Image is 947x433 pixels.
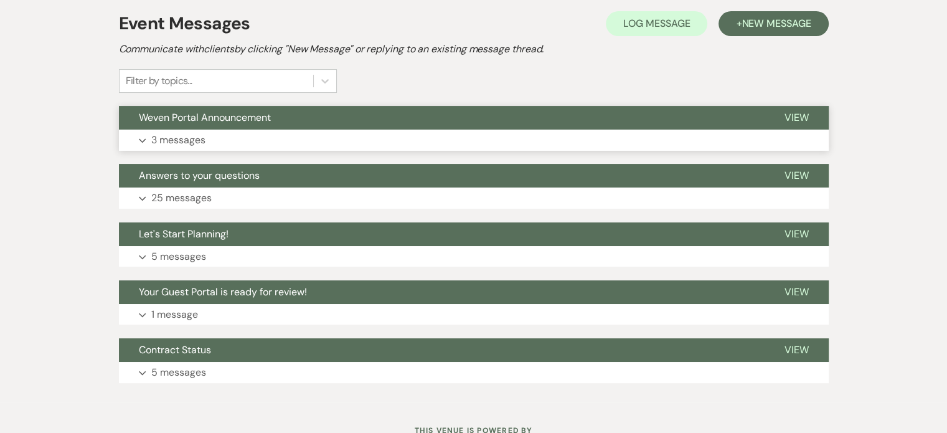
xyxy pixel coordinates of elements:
button: +New Message [718,11,828,36]
button: 1 message [119,304,829,325]
button: View [765,222,829,246]
p: 25 messages [151,190,212,206]
span: View [784,227,809,240]
span: Log Message [623,17,690,30]
span: View [784,111,809,124]
button: 25 messages [119,188,829,209]
p: 5 messages [151,364,206,381]
button: Contract Status [119,338,765,362]
span: Let's Start Planning! [139,227,229,240]
button: Answers to your questions [119,164,765,188]
button: 5 messages [119,362,829,383]
div: Filter by topics... [126,74,192,88]
button: View [765,338,829,362]
span: View [784,285,809,298]
span: Weven Portal Announcement [139,111,271,124]
button: Weven Portal Announcement [119,106,765,130]
button: Let's Start Planning! [119,222,765,246]
span: Contract Status [139,343,211,356]
h2: Communicate with clients by clicking "New Message" or replying to an existing message thread. [119,42,829,57]
button: View [765,280,829,304]
span: Answers to your questions [139,169,260,182]
span: View [784,169,809,182]
span: New Message [742,17,811,30]
button: View [765,106,829,130]
button: View [765,164,829,188]
span: Your Guest Portal is ready for review! [139,285,307,298]
p: 5 messages [151,249,206,265]
p: 3 messages [151,132,205,148]
button: 5 messages [119,246,829,267]
button: 3 messages [119,130,829,151]
button: Your Guest Portal is ready for review! [119,280,765,304]
h1: Event Messages [119,11,250,37]
span: View [784,343,809,356]
button: Log Message [606,11,707,36]
p: 1 message [151,307,198,323]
